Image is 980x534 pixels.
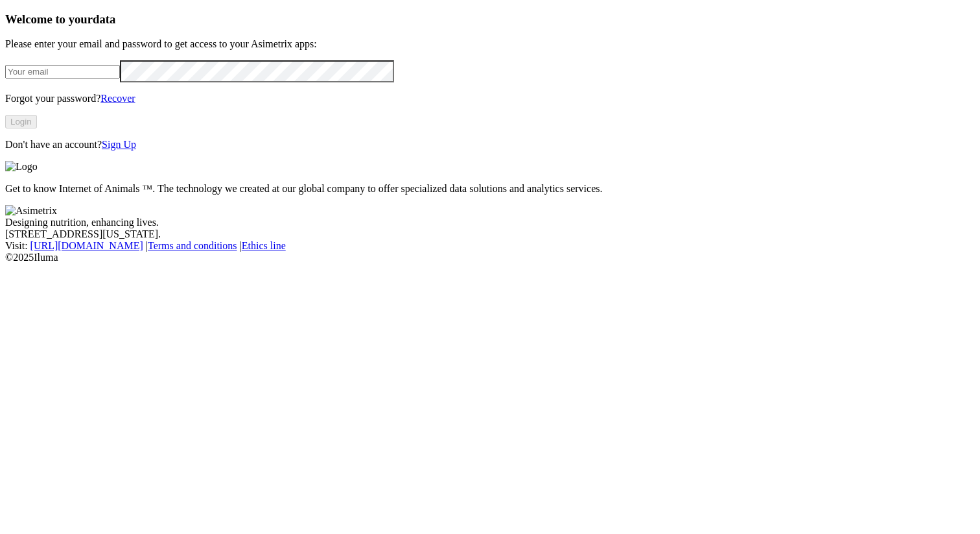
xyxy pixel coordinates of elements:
a: [URL][DOMAIN_NAME] [30,240,143,251]
p: Get to know Internet of Animals ™. The technology we created at our global company to offer speci... [5,183,975,195]
p: Don't have an account? [5,139,975,151]
div: © 2025 Iluma [5,252,975,263]
p: Forgot your password? [5,93,975,104]
div: Visit : | | [5,240,975,252]
div: Designing nutrition, enhancing lives. [5,217,975,228]
span: data [93,12,115,26]
div: [STREET_ADDRESS][US_STATE]. [5,228,975,240]
p: Please enter your email and password to get access to your Asimetrix apps: [5,38,975,50]
input: Your email [5,65,120,79]
button: Login [5,115,37,128]
img: Logo [5,161,38,173]
a: Ethics line [242,240,286,251]
a: Recover [100,93,135,104]
a: Terms and conditions [148,240,237,251]
img: Asimetrix [5,205,57,217]
a: Sign Up [102,139,136,150]
h3: Welcome to your [5,12,975,27]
